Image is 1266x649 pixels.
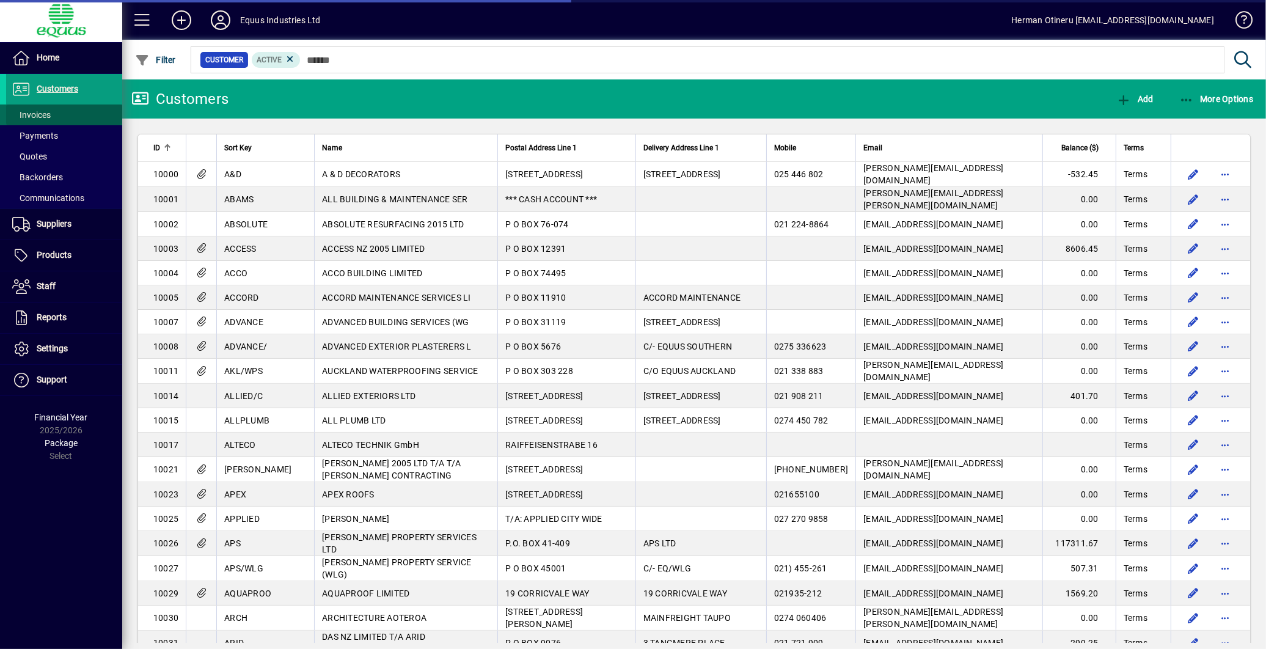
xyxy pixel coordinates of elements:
[774,613,827,623] span: 0274 060406
[1042,359,1116,384] td: 0.00
[1184,435,1203,455] button: Edit
[224,268,247,278] span: ACCO
[1176,88,1257,110] button: More Options
[224,293,259,302] span: ACCORD
[1215,460,1235,479] button: More options
[1042,310,1116,334] td: 0.00
[322,366,478,376] span: AUCKLAND WATERPROOFING SERVICE
[322,141,490,155] div: Name
[224,366,263,376] span: AKL/WPS
[153,391,178,401] span: 10014
[6,209,122,240] a: Suppliers
[12,193,84,203] span: Communications
[153,490,178,499] span: 10023
[1184,337,1203,356] button: Edit
[505,490,583,499] span: [STREET_ADDRESS]
[153,538,178,548] span: 10026
[643,391,721,401] span: [STREET_ADDRESS]
[1124,291,1147,304] span: Terms
[224,440,256,450] span: ALTECO
[1124,141,1144,155] span: Terms
[774,219,829,229] span: 021 224-8864
[1184,509,1203,529] button: Edit
[505,317,566,327] span: P O BOX 31119
[505,514,602,524] span: T/A: APPLIED CITY WIDE
[1061,141,1099,155] span: Balance ($)
[505,638,561,648] span: P O BOX 9076
[1124,340,1147,353] span: Terms
[1042,334,1116,359] td: 0.00
[322,244,425,254] span: ACCESS NZ 2005 LIMITED
[224,514,260,524] span: APPLIED
[505,342,561,351] span: P O BOX 5676
[1179,94,1254,104] span: More Options
[1042,457,1116,482] td: 0.00
[774,416,829,425] span: 0274 450 782
[505,268,566,278] span: P O BOX 74495
[1184,386,1203,406] button: Edit
[1042,285,1116,310] td: 0.00
[1215,189,1235,209] button: More options
[322,557,472,579] span: [PERSON_NAME] PROPERTY SERVICE (WLG)
[863,458,1003,480] span: [PERSON_NAME][EMAIL_ADDRESS][DOMAIN_NAME]
[6,125,122,146] a: Payments
[224,613,247,623] span: ARCH
[1215,533,1235,553] button: More options
[322,268,422,278] span: ACCO BUILDING LIMITED
[863,342,1003,351] span: [EMAIL_ADDRESS][DOMAIN_NAME]
[863,563,1003,573] span: [EMAIL_ADDRESS][DOMAIN_NAME]
[37,312,67,322] span: Reports
[322,588,409,598] span: AQUAPROOF LIMITED
[132,49,179,71] button: Filter
[643,141,719,155] span: Delivery Address Line 1
[1215,608,1235,628] button: More options
[1184,411,1203,430] button: Edit
[505,416,583,425] span: [STREET_ADDRESS]
[1050,141,1110,155] div: Balance ($)
[1184,361,1203,381] button: Edit
[131,89,229,109] div: Customers
[1215,263,1235,283] button: More options
[322,391,415,401] span: ALLIED EXTERIORS LTD
[6,240,122,271] a: Products
[505,169,583,179] span: [STREET_ADDRESS]
[1184,485,1203,504] button: Edit
[322,613,426,623] span: ARCHITECTURE AOTEROA
[863,360,1003,382] span: [PERSON_NAME][EMAIL_ADDRESS][DOMAIN_NAME]
[1184,189,1203,209] button: Edit
[1215,239,1235,258] button: More options
[1042,531,1116,556] td: 117311.67
[505,391,583,401] span: [STREET_ADDRESS]
[240,10,321,30] div: Equus Industries Ltd
[224,464,291,474] span: [PERSON_NAME]
[322,194,468,204] span: ALL BUILDING & MAINTENANCE SER
[863,163,1003,185] span: [PERSON_NAME][EMAIL_ADDRESS][DOMAIN_NAME]
[1124,267,1147,279] span: Terms
[774,588,822,598] span: 021935-212
[1215,435,1235,455] button: More options
[35,413,88,422] span: Financial Year
[643,638,725,648] span: 3 TANGMERE PLACE
[12,110,51,120] span: Invoices
[153,366,178,376] span: 10011
[153,464,178,474] span: 10021
[1124,243,1147,255] span: Terms
[1124,193,1147,205] span: Terms
[505,588,589,598] span: 19 CORRICVALE WAY
[6,146,122,167] a: Quotes
[1215,509,1235,529] button: More options
[774,490,819,499] span: 021655100
[1215,584,1235,603] button: More options
[1184,164,1203,184] button: Edit
[153,588,178,598] span: 10029
[1124,463,1147,475] span: Terms
[863,293,1003,302] span: [EMAIL_ADDRESS][DOMAIN_NAME]
[12,172,63,182] span: Backorders
[863,416,1003,425] span: [EMAIL_ADDRESS][DOMAIN_NAME]
[252,52,301,68] mat-chip: Activation Status: Active
[37,343,68,353] span: Settings
[1215,164,1235,184] button: More options
[153,268,178,278] span: 10004
[162,9,201,31] button: Add
[153,219,178,229] span: 10002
